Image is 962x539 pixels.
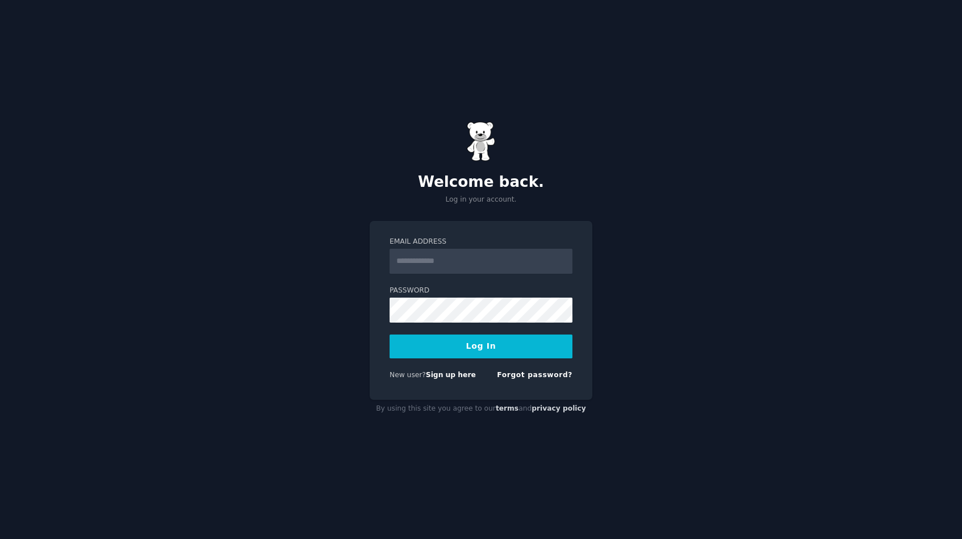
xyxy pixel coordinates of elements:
label: Password [390,286,572,296]
img: Gummy Bear [467,122,495,161]
div: By using this site you agree to our and [370,400,592,418]
a: privacy policy [532,404,586,412]
h2: Welcome back. [370,173,592,191]
span: New user? [390,371,426,379]
label: Email Address [390,237,572,247]
button: Log In [390,335,572,358]
p: Log in your account. [370,195,592,205]
a: Forgot password? [497,371,572,379]
a: Sign up here [426,371,476,379]
a: terms [496,404,518,412]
